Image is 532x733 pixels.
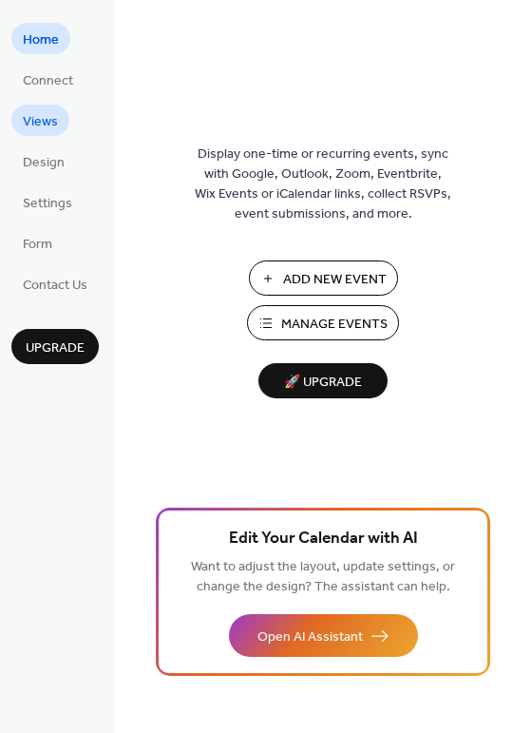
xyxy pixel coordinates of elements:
a: Settings [11,186,84,218]
span: Views [23,112,58,132]
button: Add New Event [249,260,398,296]
span: Settings [23,194,72,214]
a: Design [11,145,76,177]
button: 🚀 Upgrade [258,363,388,398]
span: Form [23,235,52,255]
a: Home [11,23,70,54]
span: Edit Your Calendar with AI [229,526,418,552]
a: Connect [11,64,85,95]
a: Views [11,105,69,136]
span: Contact Us [23,276,87,296]
button: Open AI Assistant [229,614,418,657]
span: Design [23,153,65,173]
span: Want to adjust the layout, update settings, or change the design? The assistant can help. [191,554,455,600]
a: Contact Us [11,268,99,299]
span: 🚀 Upgrade [270,370,376,395]
span: Home [23,30,59,50]
span: Add New Event [283,270,387,290]
span: Open AI Assistant [257,627,363,647]
span: Manage Events [281,315,388,335]
a: Form [11,227,64,259]
button: Manage Events [247,305,399,340]
span: Display one-time or recurring events, sync with Google, Outlook, Zoom, Eventbrite, Wix Events or ... [195,145,451,224]
button: Upgrade [11,329,99,364]
span: Upgrade [26,338,85,358]
span: Connect [23,71,73,91]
